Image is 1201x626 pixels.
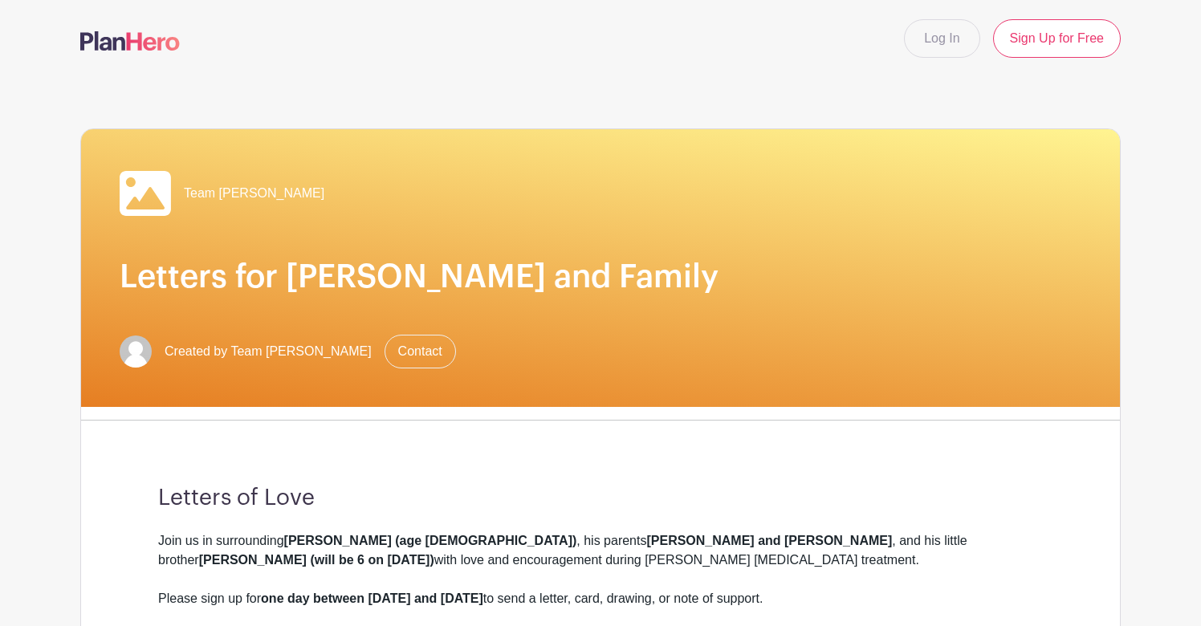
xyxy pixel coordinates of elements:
[165,342,372,361] span: Created by Team [PERSON_NAME]
[158,485,1043,512] h3: Letters of Love
[993,19,1121,58] a: Sign Up for Free
[158,531,1043,589] div: Join us in surrounding , his parents , and his little brother with love and encouragement during ...
[80,31,180,51] img: logo-507f7623f17ff9eddc593b1ce0a138ce2505c220e1c5a4e2b4648c50719b7d32.svg
[120,335,152,368] img: default-ce2991bfa6775e67f084385cd625a349d9dcbb7a52a09fb2fda1e96e2d18dcdb.png
[120,258,1081,296] h1: Letters for [PERSON_NAME] and Family
[184,184,324,203] span: Team [PERSON_NAME]
[646,534,892,547] strong: [PERSON_NAME] and [PERSON_NAME]
[385,335,456,368] a: Contact
[904,19,979,58] a: Log In
[284,534,577,547] strong: [PERSON_NAME] (age [DEMOGRAPHIC_DATA])
[261,591,483,605] strong: one day between [DATE] and [DATE]
[199,553,434,567] strong: [PERSON_NAME] (will be 6 on [DATE])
